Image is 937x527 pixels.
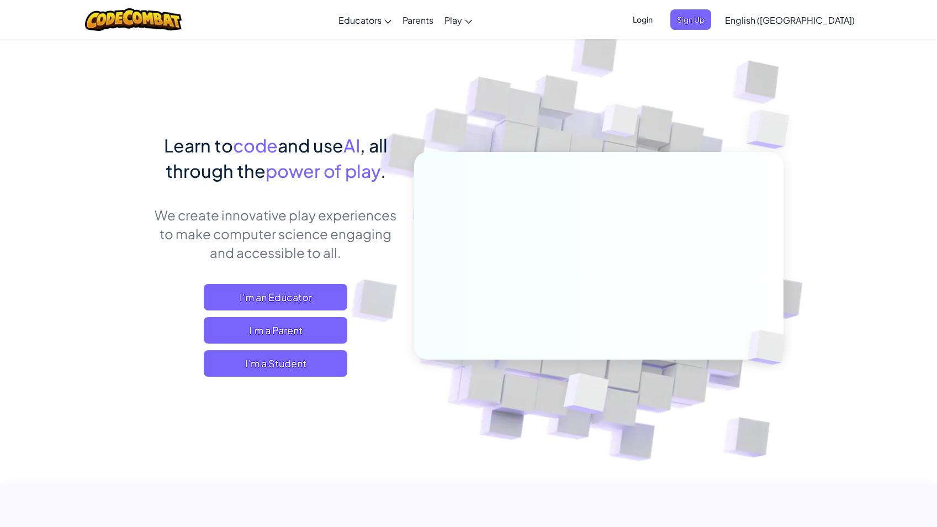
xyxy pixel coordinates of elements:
[233,134,278,156] span: code
[333,5,397,35] a: Educators
[266,160,380,182] span: power of play
[626,9,659,30] button: Login
[397,5,439,35] a: Parents
[725,14,855,26] span: English ([GEOGRAPHIC_DATA])
[343,134,360,156] span: AI
[154,205,398,262] p: We create innovative play experiences to make computer science engaging and accessible to all.
[204,350,347,377] button: I'm a Student
[729,307,812,388] img: Overlap cubes
[204,317,347,344] a: I'm a Parent
[670,9,711,30] button: Sign Up
[444,14,462,26] span: Play
[85,8,182,31] img: CodeCombat logo
[536,350,635,441] img: Overlap cubes
[164,134,233,156] span: Learn to
[204,284,347,310] a: I'm an Educator
[724,83,820,176] img: Overlap cubes
[278,134,343,156] span: and use
[581,82,660,165] img: Overlap cubes
[439,5,478,35] a: Play
[380,160,386,182] span: .
[338,14,382,26] span: Educators
[719,5,860,35] a: English ([GEOGRAPHIC_DATA])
